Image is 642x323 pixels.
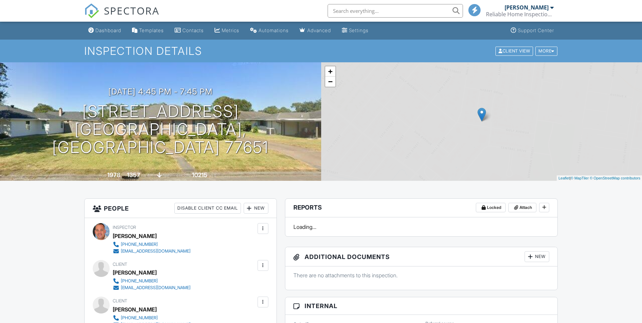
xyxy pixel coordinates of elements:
[495,48,535,53] a: Client View
[113,262,127,267] span: Client
[285,297,558,315] h3: Internal
[297,24,334,37] a: Advanced
[535,46,557,56] div: More
[141,173,151,178] span: sq. ft.
[121,315,158,321] div: [PHONE_NUMBER]
[113,315,191,321] a: [PHONE_NUMBER]
[208,173,217,178] span: sq.ft.
[113,225,136,230] span: Inspector
[182,27,204,33] div: Contacts
[113,298,127,303] span: Client
[192,171,207,178] div: 10215
[307,27,331,33] div: Advanced
[139,27,164,33] div: Templates
[99,173,106,178] span: Built
[113,304,157,315] div: [PERSON_NAME]
[108,87,213,96] h3: [DATE] 4:45 pm - 7:45 pm
[247,24,291,37] a: Automations (Basic)
[113,248,191,255] a: [EMAIL_ADDRESS][DOMAIN_NAME]
[495,46,533,56] div: Client View
[121,249,191,254] div: [EMAIL_ADDRESS][DOMAIN_NAME]
[349,27,369,33] div: Settings
[113,284,191,291] a: [EMAIL_ADDRESS][DOMAIN_NAME]
[328,4,463,18] input: Search everything...
[259,27,289,33] div: Automations
[121,285,191,290] div: [EMAIL_ADDRESS][DOMAIN_NAME]
[339,24,371,37] a: Settings
[121,278,158,284] div: [PHONE_NUMBER]
[107,171,120,178] div: 1978
[113,278,191,284] a: [PHONE_NUMBER]
[558,176,570,180] a: Leaflet
[113,267,157,278] div: [PERSON_NAME]
[84,45,558,57] h1: Inspection Details
[212,24,242,37] a: Metrics
[84,9,159,23] a: SPECTORA
[590,176,640,180] a: © OpenStreetMap contributors
[505,4,549,11] div: [PERSON_NAME]
[129,24,167,37] a: Templates
[325,77,335,87] a: Zoom out
[172,24,206,37] a: Contacts
[163,173,170,178] span: slab
[518,27,554,33] div: Support Center
[177,173,191,178] span: Lot Size
[121,242,158,247] div: [PHONE_NUMBER]
[85,199,276,218] h3: People
[104,3,159,18] span: SPECTORA
[11,103,310,156] h1: [STREET_ADDRESS] [GEOGRAPHIC_DATA], [GEOGRAPHIC_DATA] 77651
[127,171,140,178] div: 1357
[244,203,268,214] div: New
[285,247,558,266] h3: Additional Documents
[325,66,335,77] a: Zoom in
[508,24,557,37] a: Support Center
[222,27,239,33] div: Metrics
[557,175,642,181] div: |
[113,231,157,241] div: [PERSON_NAME]
[84,3,99,18] img: The Best Home Inspection Software - Spectora
[571,176,589,180] a: © MapTiler
[95,27,121,33] div: Dashboard
[86,24,124,37] a: Dashboard
[525,251,549,262] div: New
[293,272,550,279] p: There are no attachments to this inspection.
[174,203,241,214] div: Disable Client CC Email
[486,11,554,18] div: Reliable Home Inspection & Services
[113,241,191,248] a: [PHONE_NUMBER]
